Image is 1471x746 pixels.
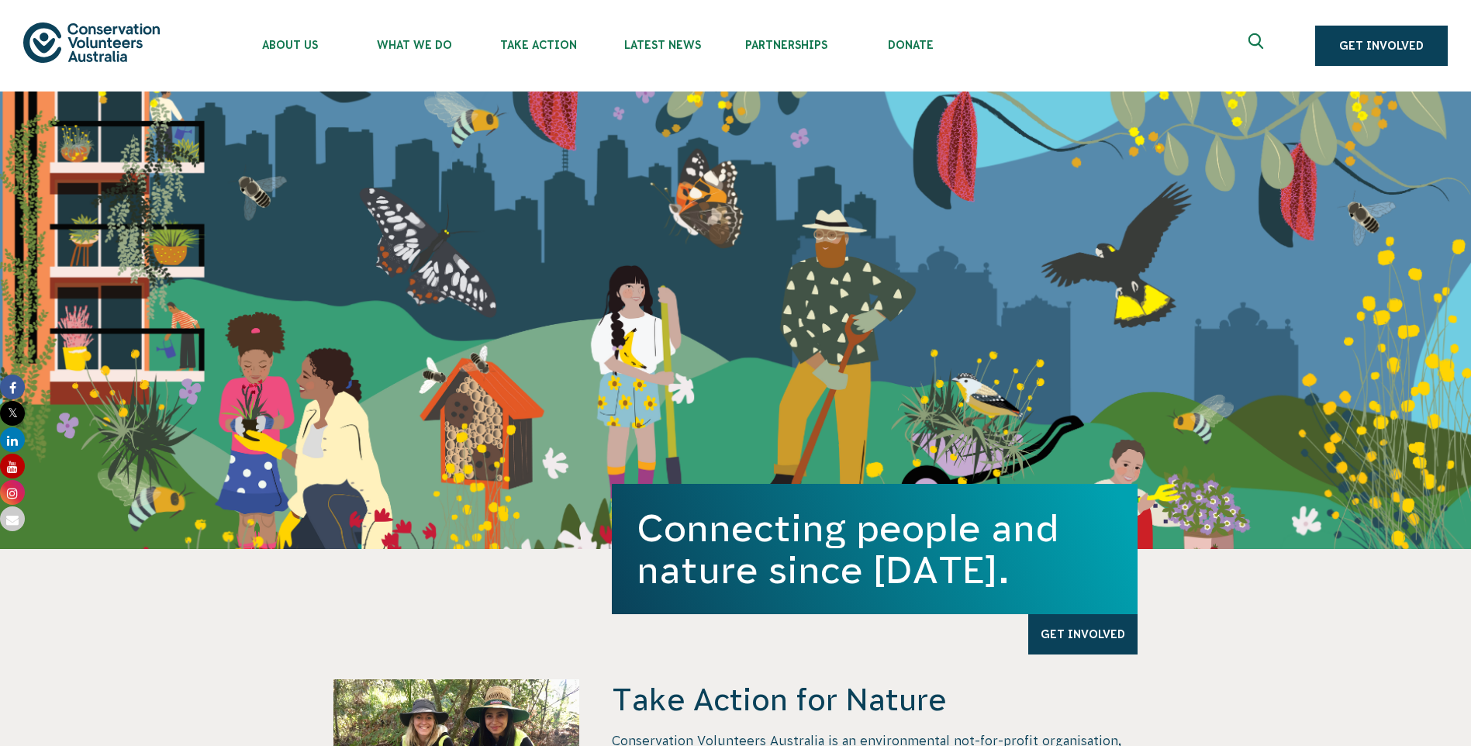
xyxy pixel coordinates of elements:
h1: Connecting people and nature since [DATE]. [637,507,1113,591]
span: About Us [228,39,352,51]
img: logo.svg [23,22,160,62]
span: What We Do [352,39,476,51]
h4: Take Action for Nature [612,679,1138,720]
a: Get Involved [1315,26,1448,66]
span: Latest News [600,39,724,51]
a: Get Involved [1028,614,1138,654]
span: Expand search box [1248,33,1268,58]
button: Expand search box Close search box [1239,27,1276,64]
span: Take Action [476,39,600,51]
span: Partnerships [724,39,848,51]
span: Donate [848,39,972,51]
